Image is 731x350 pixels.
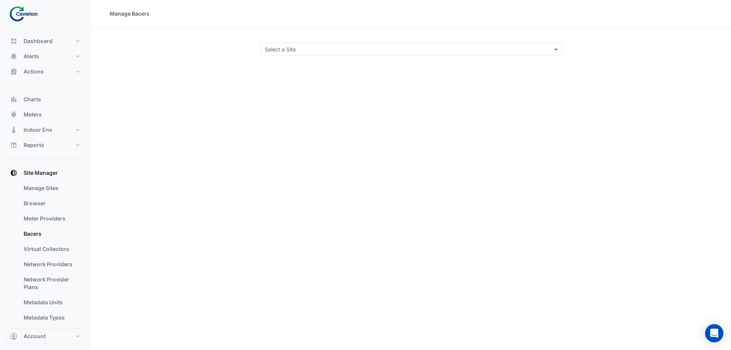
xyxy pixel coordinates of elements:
a: Network Provider Plans [18,272,85,295]
span: Meters [24,111,42,118]
button: Reports [6,137,85,153]
app-icon: Meters [10,111,18,118]
div: Open Intercom Messenger [705,324,723,342]
app-icon: Indoor Env [10,126,18,134]
app-icon: Actions [10,68,18,75]
app-icon: Alerts [10,53,18,60]
span: Actions [24,68,44,75]
button: Site Manager [6,165,85,181]
span: Alerts [24,53,39,60]
a: Browser [18,196,85,211]
a: Meter Providers [18,211,85,226]
div: Manage Bacers [110,10,150,18]
a: Metadata [18,325,85,340]
span: Dashboard [24,37,53,45]
app-icon: Dashboard [10,37,18,45]
app-icon: Reports [10,141,18,149]
button: Actions [6,64,85,79]
a: Network Providers [18,257,85,272]
button: Dashboard [6,34,85,49]
a: Metadata Units [18,295,85,310]
img: Company Logo [9,6,43,21]
button: Charts [6,92,85,107]
span: Indoor Env [24,126,52,134]
button: Account [6,329,85,344]
a: Manage Sites [18,181,85,196]
span: Charts [24,96,41,103]
span: Reports [24,141,44,149]
span: Account [24,332,46,340]
a: Bacers [18,226,85,241]
span: Site Manager [24,169,58,177]
button: Meters [6,107,85,122]
a: Metadata Types [18,310,85,325]
button: Alerts [6,49,85,64]
a: Virtual Collectors [18,241,85,257]
app-icon: Site Manager [10,169,18,177]
app-icon: Charts [10,96,18,103]
button: Indoor Env [6,122,85,137]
